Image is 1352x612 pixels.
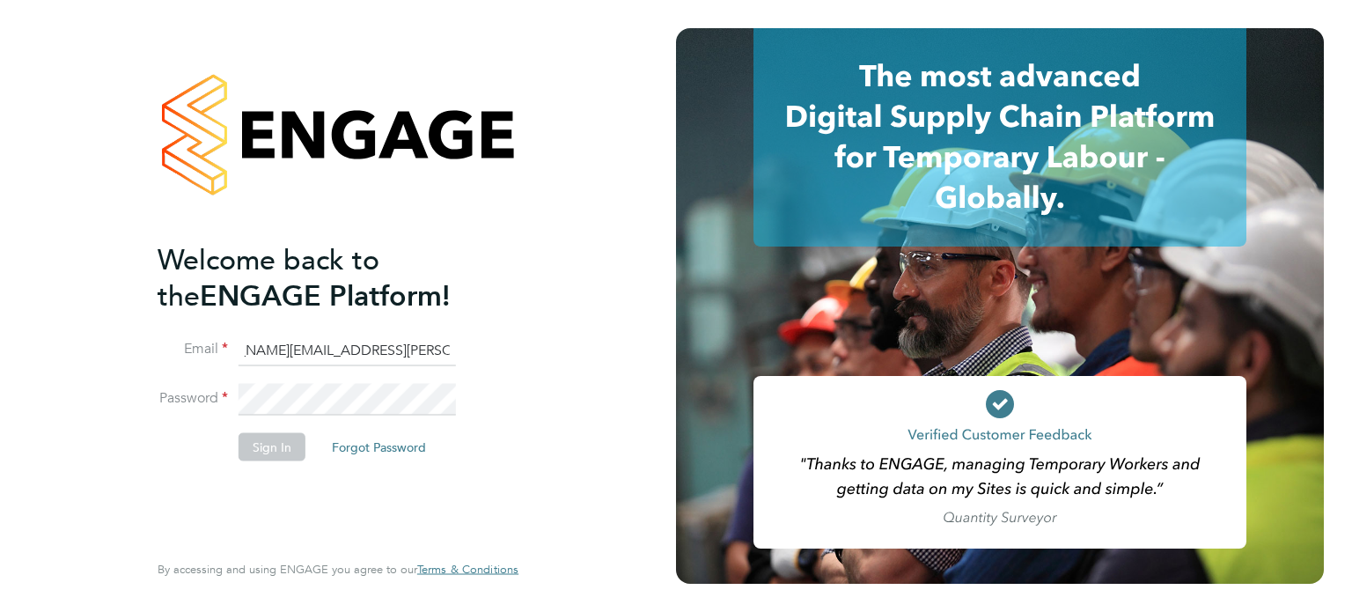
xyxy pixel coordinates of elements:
[158,340,228,358] label: Email
[239,432,305,461] button: Sign In
[158,241,501,313] h2: ENGAGE Platform!
[318,432,440,461] button: Forgot Password
[158,562,518,577] span: By accessing and using ENGAGE you agree to our
[158,389,228,408] label: Password
[417,562,518,577] span: Terms & Conditions
[417,563,518,577] a: Terms & Conditions
[239,335,456,366] input: Enter your work email...
[158,242,379,313] span: Welcome back to the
